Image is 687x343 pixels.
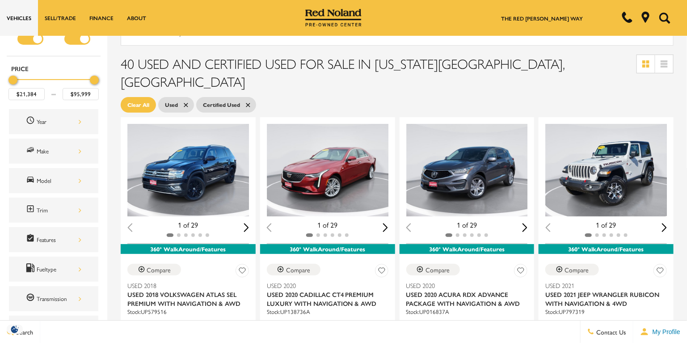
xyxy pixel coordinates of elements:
a: Used 2018Used 2018 Volkswagen Atlas SEL Premium With Navigation & AWD [127,281,249,308]
button: pricing tab [134,316,181,335]
button: details tab [194,316,242,335]
span: Transmission [26,293,37,305]
div: FeaturesFeatures [9,227,98,252]
input: Maximum [63,88,99,100]
div: Maximum Price [90,76,99,85]
a: Red Noland Pre-Owned [305,12,362,21]
div: 360° WalkAround/Features [539,244,674,254]
span: Model [26,175,37,186]
button: Save Vehicle [514,264,527,280]
img: 2021 Jeep Wrangler Rubicon 1 [545,124,669,216]
button: Compare Vehicle [545,264,599,275]
div: 360° WalkAround/Features [400,244,535,254]
img: Red Noland Pre-Owned [305,9,362,27]
button: Open the search field [656,0,674,35]
div: Next slide [662,223,667,232]
span: Year [26,116,37,127]
div: Compare [565,266,589,274]
span: 40 Used and Certified Used for Sale in [US_STATE][GEOGRAPHIC_DATA], [GEOGRAPHIC_DATA] [121,54,565,91]
button: Save Vehicle [236,264,249,280]
input: Minimum [8,88,45,100]
span: Contact Us [594,327,626,336]
div: MileageMileage [9,316,98,341]
div: Features [37,235,82,245]
button: details tab [473,316,521,335]
div: Model [37,176,82,186]
span: Make [26,145,37,157]
span: Features [26,234,37,246]
div: Stock : UP797319 [545,308,667,316]
img: 2018 Volkswagen Atlas SEL Premium 1 [127,124,251,216]
a: Used 2020Used 2020 Acura RDX Advance Package With Navigation & AWD [406,281,528,308]
div: Next slide [523,223,528,232]
div: Next slide [244,223,249,232]
div: 360° WalkAround/Features [260,244,395,254]
button: Compare Vehicle [127,264,181,275]
span: Used 2018 [127,281,242,290]
button: pricing tab [413,316,459,335]
span: Used 2020 Cadillac CT4 Premium Luxury With Navigation & AWD [267,290,382,308]
img: 2020 Cadillac CT4 Premium Luxury 1 [267,124,390,216]
button: pricing tab [552,316,599,335]
div: Filter by Vehicle Type [7,20,101,56]
div: Stock : UP016837A [406,308,528,316]
div: 1 / 2 [127,124,251,216]
img: 2020 Acura RDX Advance Package 1 [406,124,530,216]
span: Used [165,99,178,110]
img: Opt-Out Icon [4,325,25,334]
div: Make [37,146,82,156]
span: Used 2020 [406,281,521,290]
button: pricing tab [274,316,320,335]
div: 1 / 2 [545,124,669,216]
span: Used 2020 Acura RDX Advance Package With Navigation & AWD [406,290,521,308]
span: Certified Used [203,99,240,110]
button: Save Vehicle [375,264,388,280]
div: Compare [426,266,450,274]
button: Save Vehicle [653,264,667,280]
span: Used 2018 Volkswagen Atlas SEL Premium With Navigation & AWD [127,290,242,308]
div: 360° WalkAround/Features [121,244,256,254]
span: Used 2021 Jeep Wrangler Rubicon With Navigation & 4WD [545,290,660,308]
div: TrimTrim [9,198,98,223]
section: Click to Open Cookie Consent Modal [4,325,25,334]
div: FueltypeFueltype [9,257,98,282]
div: 1 / 2 [267,124,390,216]
a: Used 2020Used 2020 Cadillac CT4 Premium Luxury With Navigation & AWD [267,281,388,308]
button: details tab [613,316,660,335]
div: Stock : UP579516 [127,308,249,316]
a: Used 2021Used 2021 Jeep Wrangler Rubicon With Navigation & 4WD [545,281,667,308]
button: Compare Vehicle [406,264,460,275]
span: My Profile [649,328,680,335]
span: Used 2021 [545,281,660,290]
div: ModelModel [9,168,98,193]
div: Minimum Price [8,76,17,85]
div: TransmissionTransmission [9,286,98,311]
div: Compare [147,266,171,274]
div: 1 of 29 [545,220,667,230]
a: The Red [PERSON_NAME] Way [501,14,583,22]
div: Fueltype [37,264,82,274]
div: MakeMake [9,139,98,164]
div: Stock : UP138736A [267,308,388,316]
div: 1 of 29 [127,220,249,230]
div: 1 / 2 [406,124,530,216]
div: 1 of 29 [406,220,528,230]
span: Fueltype [26,263,37,275]
h5: Price [11,64,96,72]
button: Compare Vehicle [267,264,320,275]
div: Trim [37,205,82,215]
button: details tab [334,316,381,335]
div: Compare [286,266,310,274]
span: Used 2020 [267,281,382,290]
div: 1 of 29 [267,220,388,230]
div: Transmission [37,294,82,304]
div: Next slide [383,223,388,232]
div: Year [37,117,82,127]
span: Clear All [127,99,149,110]
span: Trim [26,204,37,216]
div: YearYear [9,109,98,134]
button: Open user profile menu [633,321,687,343]
div: Price [8,72,99,100]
